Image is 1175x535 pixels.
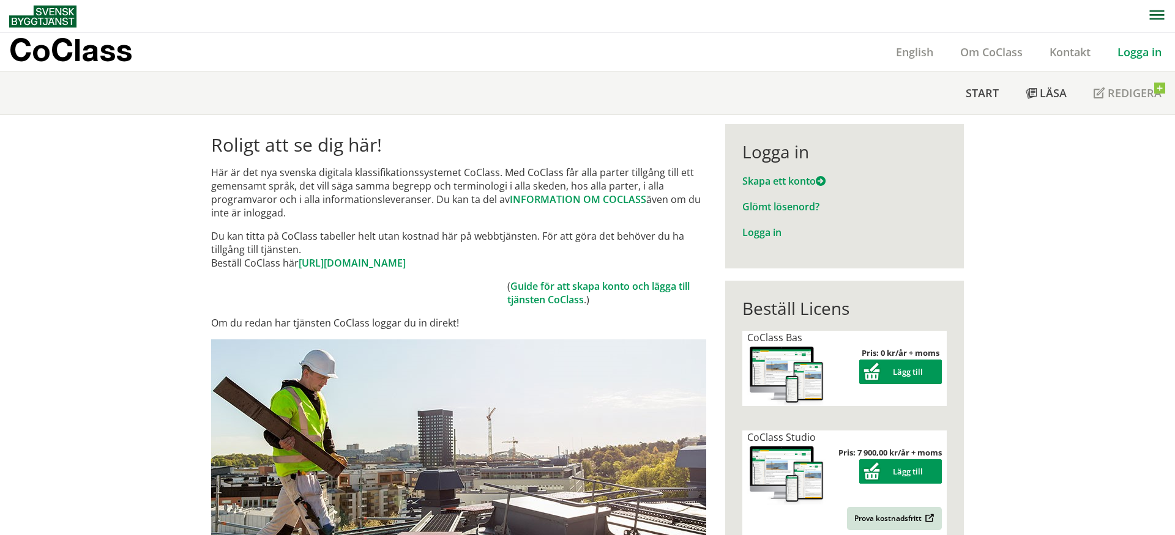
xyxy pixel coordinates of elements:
[859,466,942,477] a: Lägg till
[747,444,826,506] img: coclass-license.jpg
[742,141,946,162] div: Logga in
[9,33,159,71] a: CoClass
[510,193,646,206] a: INFORMATION OM COCLASS
[747,344,826,406] img: coclass-license.jpg
[9,43,132,57] p: CoClass
[923,514,934,523] img: Outbound.png
[966,86,999,100] span: Start
[742,174,826,188] a: Skapa ett konto
[1104,45,1175,59] a: Logga in
[211,166,706,220] p: Här är det nya svenska digitala klassifikationssystemet CoClass. Med CoClass får alla parter till...
[859,459,942,484] button: Lägg till
[507,279,706,306] td: ( .)
[947,45,1036,59] a: Om CoClass
[1012,72,1080,114] a: Läsa
[1040,86,1067,100] span: Läsa
[882,45,947,59] a: English
[507,279,690,306] a: Guide för att skapa konto och lägga till tjänsten CoClass
[742,226,781,239] a: Logga in
[9,6,76,28] img: Svensk Byggtjänst
[211,229,706,270] p: Du kan titta på CoClass tabeller helt utan kostnad här på webbtjänsten. För att göra det behöver ...
[859,360,942,384] button: Lägg till
[862,347,939,358] strong: Pris: 0 kr/år + moms
[211,134,706,156] h1: Roligt att se dig här!
[747,331,802,344] span: CoClass Bas
[747,430,816,444] span: CoClass Studio
[838,447,942,458] strong: Pris: 7 900,00 kr/år + moms
[742,200,819,213] a: Glömt lösenord?
[952,72,1012,114] a: Start
[1036,45,1104,59] a: Kontakt
[299,256,406,270] a: [URL][DOMAIN_NAME]
[859,366,942,377] a: Lägg till
[211,316,706,330] p: Om du redan har tjänsten CoClass loggar du in direkt!
[742,298,946,319] div: Beställ Licens
[847,507,942,530] a: Prova kostnadsfritt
